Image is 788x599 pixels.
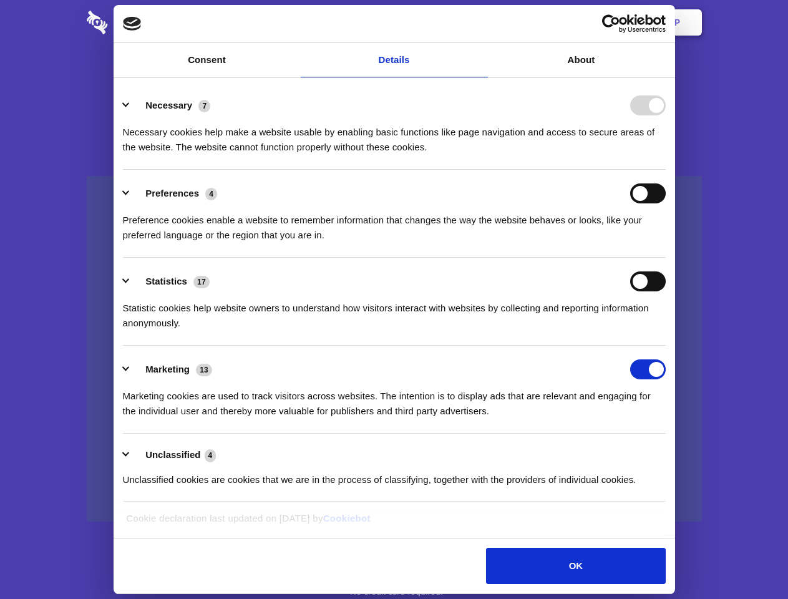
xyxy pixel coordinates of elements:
span: 17 [193,276,210,288]
div: Unclassified cookies are cookies that we are in the process of classifying, together with the pro... [123,463,666,487]
div: Marketing cookies are used to track visitors across websites. The intention is to display ads tha... [123,379,666,419]
label: Necessary [145,100,192,110]
a: About [488,43,675,77]
div: Cookie declaration last updated on [DATE] by [117,511,671,535]
label: Statistics [145,276,187,286]
span: 13 [196,364,212,376]
button: Unclassified (4) [123,447,224,463]
a: Details [301,43,488,77]
div: Statistic cookies help website owners to understand how visitors interact with websites by collec... [123,291,666,331]
a: Contact [506,3,563,42]
button: Necessary (7) [123,95,218,115]
button: OK [486,548,665,584]
a: Pricing [366,3,421,42]
div: Preference cookies enable a website to remember information that changes the way the website beha... [123,203,666,243]
button: Marketing (13) [123,359,220,379]
span: 4 [205,449,216,462]
div: Necessary cookies help make a website usable by enabling basic functions like page navigation and... [123,115,666,155]
a: Login [566,3,620,42]
a: Usercentrics Cookiebot - opens in a new window [557,14,666,33]
button: Statistics (17) [123,271,218,291]
img: logo [123,17,142,31]
span: 4 [205,188,217,200]
label: Marketing [145,364,190,374]
img: logo-wordmark-white-trans-d4663122ce5f474addd5e946df7df03e33cb6a1c49d2221995e7729f52c070b2.svg [87,11,193,34]
h4: Auto-redaction of sensitive data, encrypted data sharing and self-destructing private chats. Shar... [87,114,702,155]
h1: Eliminate Slack Data Loss. [87,56,702,101]
a: Cookiebot [323,513,371,524]
button: Preferences (4) [123,183,225,203]
iframe: Drift Widget Chat Controller [726,537,773,584]
span: 7 [198,100,210,112]
a: Consent [114,43,301,77]
a: Wistia video thumbnail [87,176,702,522]
label: Preferences [145,188,199,198]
